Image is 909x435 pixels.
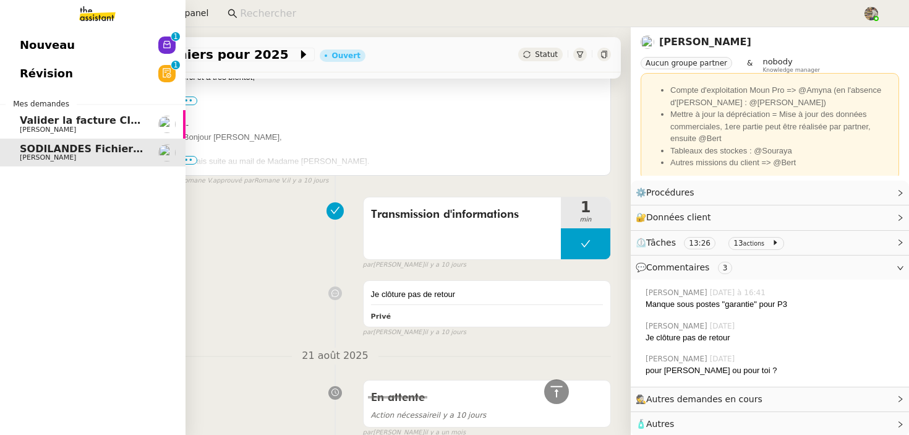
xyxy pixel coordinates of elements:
nz-tag: 13:26 [684,237,715,249]
span: Action nécessaire [371,411,437,420]
span: Nouveau [20,36,75,54]
span: & [747,57,753,73]
div: pour [PERSON_NAME] ou pour toi ? [646,364,899,377]
span: il y a 10 jours [287,176,329,186]
small: [PERSON_NAME] [363,327,466,338]
div: 🕵️Autres demandes en cours [631,387,909,411]
nz-badge-sup: 1 [171,61,180,69]
small: Romane V. Romane V. [169,176,328,186]
div: Bonjour [PERSON_NAME], [184,131,605,144]
span: Mes demandes [6,98,77,110]
b: Privé [371,312,391,321]
div: Je clôture pas de retour [646,332,899,344]
span: nobody [762,57,792,66]
span: [PERSON_NAME] [646,287,710,298]
span: 1 [561,200,610,215]
span: [DATE] à 16:41 [710,287,768,298]
span: approuvé par [213,176,254,186]
img: users%2FHIWaaSoTa5U8ssS5t403NQMyZZE3%2Favatar%2Fa4be050e-05fa-4f28-bbe7-e7e8e4788720 [158,116,176,133]
span: par [363,260,373,270]
span: Données client [646,212,711,222]
li: Mettre à jour la dépréciation = Mise à jour des données commerciales, 1ere partie peut être réali... [670,108,894,145]
span: 🔐 [636,210,716,225]
span: [PERSON_NAME] [646,353,710,364]
span: Autres demandes en cours [646,394,762,404]
input: Rechercher [240,6,850,22]
span: 🕵️ [636,394,768,404]
span: Révision [20,64,73,83]
nz-tag: 3 [718,262,733,274]
span: min [561,215,610,225]
li: Tableaux des stockes : @Souraya [670,145,894,157]
nz-badge-sup: 1 [171,32,180,41]
label: ••• [175,97,197,105]
img: users%2FAXgjBsdPtrYuxuZvIJjRexEdqnq2%2Favatar%2F1599931753966.jpeg [641,35,654,49]
span: Valider la facture CIEC [20,114,145,126]
div: 💬Commentaires 3 [631,256,909,280]
span: ⏲️ [636,238,789,248]
div: Merci et à très bientôt, [175,71,605,84]
span: 💬 [636,262,737,272]
span: il y a 10 jours [371,411,487,420]
nz-tag: Aucun groupe partner [641,57,732,69]
span: SODILANDES Fichiers pour 2025 [20,143,199,155]
span: [PERSON_NAME] [646,321,710,332]
div: Je fais suite au mail de Madame [PERSON_NAME]. [184,155,605,168]
app-user-label: Knowledge manager [762,57,820,73]
span: Procédures [646,187,694,197]
span: [DATE] [710,353,738,364]
div: Ouvert [332,52,361,59]
span: par [363,327,373,338]
img: 388bd129-7e3b-4cb1-84b4-92a3d763e9b7 [864,7,878,20]
a: [PERSON_NAME] [659,36,751,48]
li: Autres missions du client => @Bert [670,157,894,169]
span: Statut [535,50,558,59]
span: il y a 10 jours [424,260,466,270]
span: 13 [733,239,743,248]
div: Manque sous postes "garantie" pour P3 [646,298,899,311]
span: [PERSON_NAME] [20,153,76,162]
div: ⚙️Procédures [631,181,909,205]
span: 🧴 [636,419,674,429]
div: ----- [175,119,605,131]
small: [PERSON_NAME] [363,260,466,270]
span: Knowledge manager [762,67,820,74]
img: users%2FAXgjBsdPtrYuxuZvIJjRexEdqnq2%2Favatar%2F1599931753966.jpeg [158,144,176,162]
span: Tâches [646,238,676,248]
p: 1 [173,61,178,72]
span: [DATE] [710,321,738,332]
small: actions [743,240,765,247]
li: Compte d'exploitation Moun Pro => @Amyna (en l'absence d'[PERSON_NAME] : @[PERSON_NAME]) [670,84,894,108]
span: ••• [175,156,197,165]
span: 21 août 2025 [292,348,378,364]
span: Commentaires [646,262,709,272]
div: 🔐Données client [631,205,909,230]
span: Transmission d'informations [371,205,553,224]
p: 1 [173,32,178,43]
span: Autres [646,419,674,429]
span: ⚙️ [636,186,700,200]
span: [PERSON_NAME] [20,126,76,134]
div: Je clôture pas de retour [371,288,603,301]
span: il y a 10 jours [424,327,466,338]
span: En attente [371,392,425,403]
div: ⏲️Tâches 13:26 13actions [631,231,909,255]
